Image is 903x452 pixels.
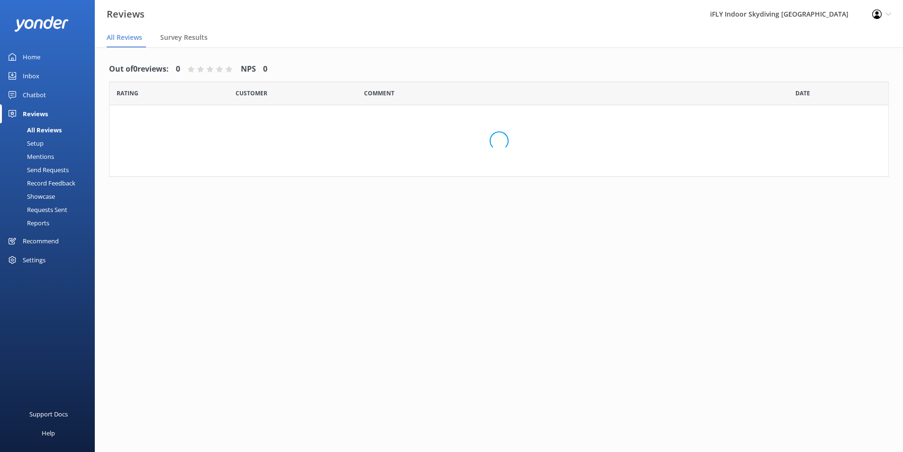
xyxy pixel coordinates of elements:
[117,89,138,98] span: Date
[23,85,46,104] div: Chatbot
[23,231,59,250] div: Recommend
[6,176,75,190] div: Record Feedback
[6,203,67,216] div: Requests Sent
[6,216,95,230] a: Reports
[160,33,208,42] span: Survey Results
[263,63,267,75] h4: 0
[23,66,39,85] div: Inbox
[6,190,55,203] div: Showcase
[23,250,46,269] div: Settings
[6,163,69,176] div: Send Requests
[6,137,44,150] div: Setup
[6,176,95,190] a: Record Feedback
[6,190,95,203] a: Showcase
[6,123,95,137] a: All Reviews
[6,150,54,163] div: Mentions
[6,150,95,163] a: Mentions
[109,63,169,75] h4: Out of 0 reviews:
[23,47,40,66] div: Home
[14,16,69,32] img: yonder-white-logo.png
[6,123,62,137] div: All Reviews
[23,104,48,123] div: Reviews
[107,7,145,22] h3: Reviews
[241,63,256,75] h4: NPS
[6,163,95,176] a: Send Requests
[176,63,180,75] h4: 0
[6,216,49,230] div: Reports
[6,137,95,150] a: Setup
[42,424,55,443] div: Help
[795,89,810,98] span: Date
[29,405,68,424] div: Support Docs
[6,203,95,216] a: Requests Sent
[236,89,267,98] span: Date
[364,89,394,98] span: Question
[107,33,142,42] span: All Reviews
